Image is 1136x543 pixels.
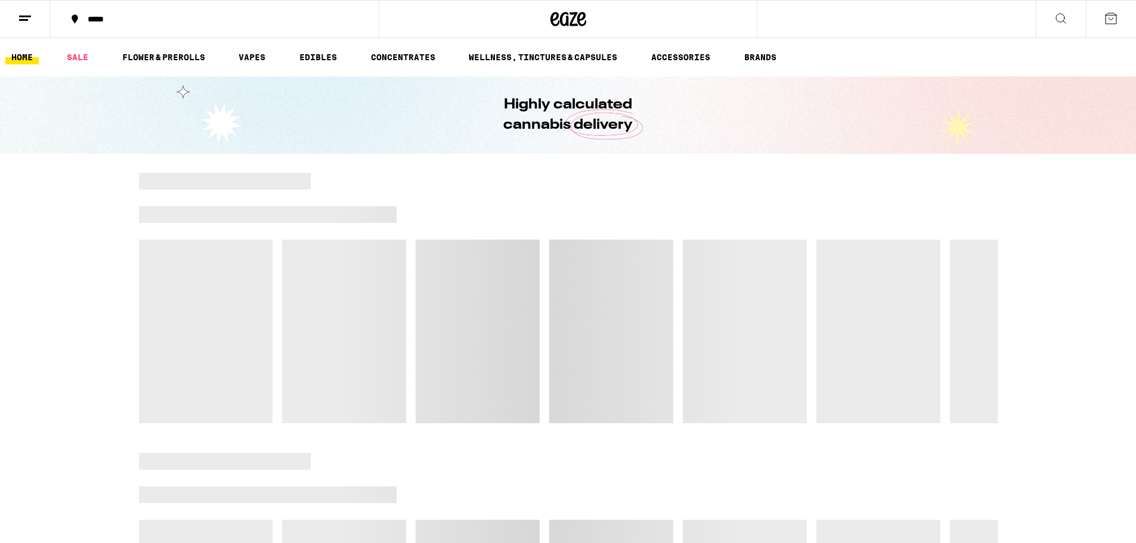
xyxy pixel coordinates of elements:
[463,50,623,64] a: WELLNESS, TINCTURES & CAPSULES
[645,50,716,64] a: ACCESSORIES
[293,50,343,64] a: EDIBLES
[5,50,39,64] a: HOME
[116,50,211,64] a: FLOWER & PREROLLS
[738,50,782,64] a: BRANDS
[365,50,441,64] a: CONCENTRATES
[233,50,271,64] a: VAPES
[61,50,94,64] a: SALE
[470,95,667,135] h1: Highly calculated cannabis delivery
